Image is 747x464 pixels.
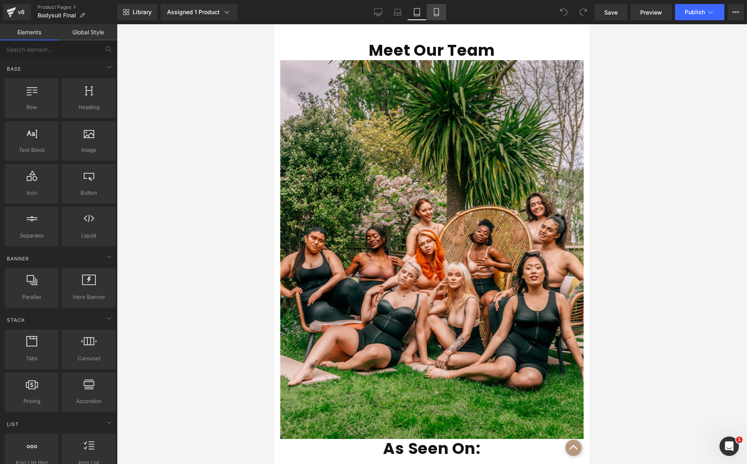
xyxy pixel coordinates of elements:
span: Library [133,8,152,16]
button: Publish [675,4,724,20]
span: Accordion [64,397,113,405]
iframe: Intercom live chat [719,437,739,456]
button: More [728,4,744,20]
div: v6 [16,7,26,17]
span: Heading [64,103,113,111]
span: 1 [736,437,743,443]
h1: Meet Our Team [6,17,309,36]
a: Desktop [368,4,388,20]
span: Image [64,146,113,154]
span: Stack [6,316,26,324]
span: Tabs [7,354,56,363]
button: Redo [575,4,591,20]
span: Icon [7,189,56,197]
a: Product Pages [38,4,117,10]
span: Text Block [7,146,56,154]
a: v6 [3,4,31,20]
span: Carousel [64,354,113,363]
span: Publish [685,9,705,15]
a: Mobile [427,4,446,20]
span: Pricing [7,397,56,405]
span: Parallax [7,293,56,301]
button: Undo [556,4,572,20]
span: Separator [7,231,56,240]
a: Tablet [407,4,427,20]
a: Laptop [388,4,407,20]
h1: As Seen On: [6,415,309,434]
span: Hero Banner [64,293,113,301]
a: Global Style [59,24,117,40]
span: Banner [6,255,30,262]
span: Save [604,8,618,17]
span: Bodysuit Final [38,12,76,19]
a: New Library [117,4,157,20]
a: Preview [631,4,672,20]
span: List [6,420,20,428]
span: Button [64,189,113,197]
span: Row [7,103,56,111]
span: Preview [640,8,662,17]
span: Base [6,65,22,73]
div: Assigned 1 Product [167,8,231,16]
span: Liquid [64,231,113,240]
